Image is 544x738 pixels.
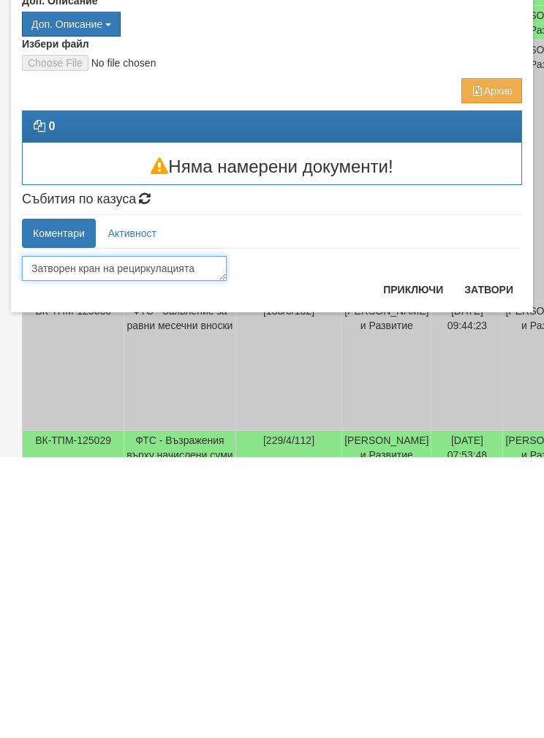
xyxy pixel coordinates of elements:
a: Активност [97,500,167,529]
span: Приключване на казус [22,157,336,184]
span: Тип Документ [31,213,97,225]
a: ВК-ТПМ-125043 [217,154,336,173]
a: Коментари [22,500,96,529]
button: Архив [461,359,522,384]
div: Двоен клик, за изчистване на избраната стойност. [22,206,522,231]
button: Затвори [456,559,522,582]
span: Доп. Описание [31,299,102,311]
div: Двоен клик, за изчистване на избраната стойност. [22,293,522,317]
button: Доп. Описание [22,293,121,317]
label: Избери файл [22,317,89,332]
input: Казус № [22,249,227,274]
h4: Събития по казуса [22,473,522,488]
button: Приключи [374,559,452,582]
label: Тип Документ [22,188,92,203]
button: Тип Документ [22,206,115,231]
label: Доп. Описание [22,274,97,289]
label: Документ № [22,231,85,246]
h3: Няма намерени документи! [23,438,521,457]
strong: 0 [48,401,55,413]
